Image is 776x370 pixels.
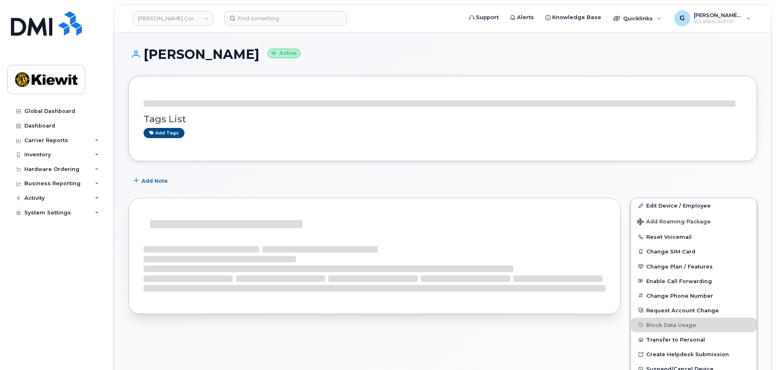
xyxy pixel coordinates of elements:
[141,177,168,185] span: Add Note
[129,173,175,188] button: Add Note
[631,244,757,259] button: Change SIM Card
[129,47,757,61] h1: [PERSON_NAME]
[144,114,742,124] h3: Tags List
[268,49,300,58] small: Active
[631,274,757,288] button: Enable Call Forwarding
[631,318,757,332] button: Block Data Usage
[631,259,757,274] button: Change Plan / Features
[631,198,757,213] a: Edit Device / Employee
[637,219,711,226] span: Add Roaming Package
[631,229,757,244] button: Reset Voicemail
[631,213,757,229] button: Add Roaming Package
[144,128,184,138] a: Add tags
[646,278,712,284] span: Enable Call Forwarding
[631,347,757,361] a: Create Helpdesk Submission
[631,332,757,347] button: Transfer to Personal
[646,263,713,269] span: Change Plan / Features
[631,288,757,303] button: Change Phone Number
[631,303,757,318] button: Request Account Change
